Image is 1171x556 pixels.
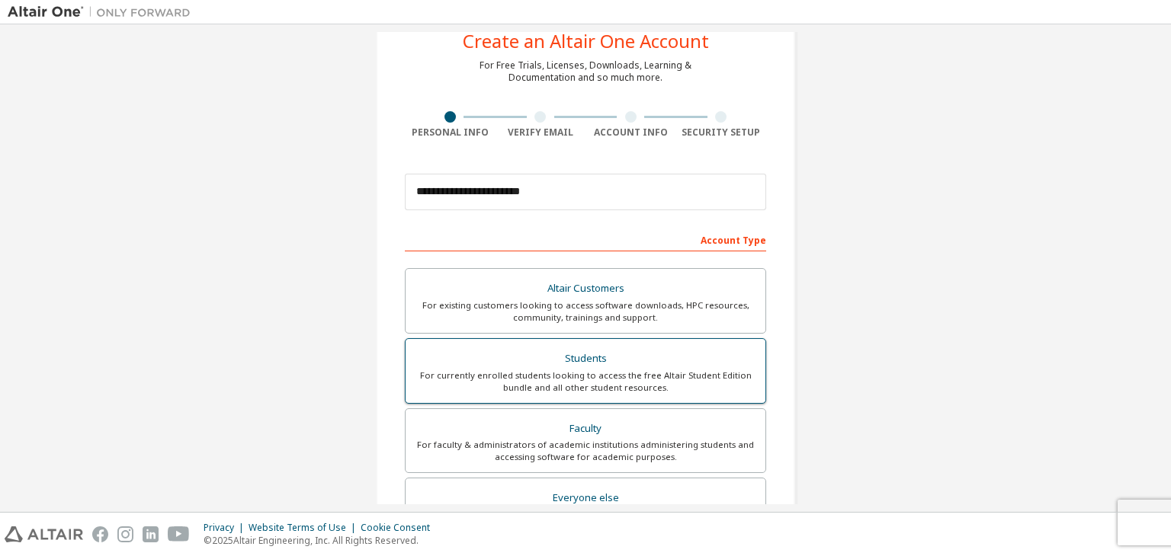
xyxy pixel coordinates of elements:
[204,534,439,547] p: © 2025 Altair Engineering, Inc. All Rights Reserved.
[415,418,756,439] div: Faculty
[415,278,756,299] div: Altair Customers
[204,522,249,534] div: Privacy
[463,32,709,50] div: Create an Altair One Account
[496,126,586,139] div: Verify Email
[415,487,756,509] div: Everyone else
[405,227,766,251] div: Account Type
[92,526,108,542] img: facebook.svg
[8,5,198,20] img: Altair One
[143,526,159,542] img: linkedin.svg
[415,348,756,369] div: Students
[249,522,361,534] div: Website Terms of Use
[415,369,756,394] div: For currently enrolled students looking to access the free Altair Student Edition bundle and all ...
[480,59,691,84] div: For Free Trials, Licenses, Downloads, Learning & Documentation and so much more.
[5,526,83,542] img: altair_logo.svg
[415,439,756,463] div: For faculty & administrators of academic institutions administering students and accessing softwa...
[361,522,439,534] div: Cookie Consent
[585,126,676,139] div: Account Info
[415,299,756,324] div: For existing customers looking to access software downloads, HPC resources, community, trainings ...
[405,126,496,139] div: Personal Info
[676,126,767,139] div: Security Setup
[168,526,190,542] img: youtube.svg
[117,526,133,542] img: instagram.svg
